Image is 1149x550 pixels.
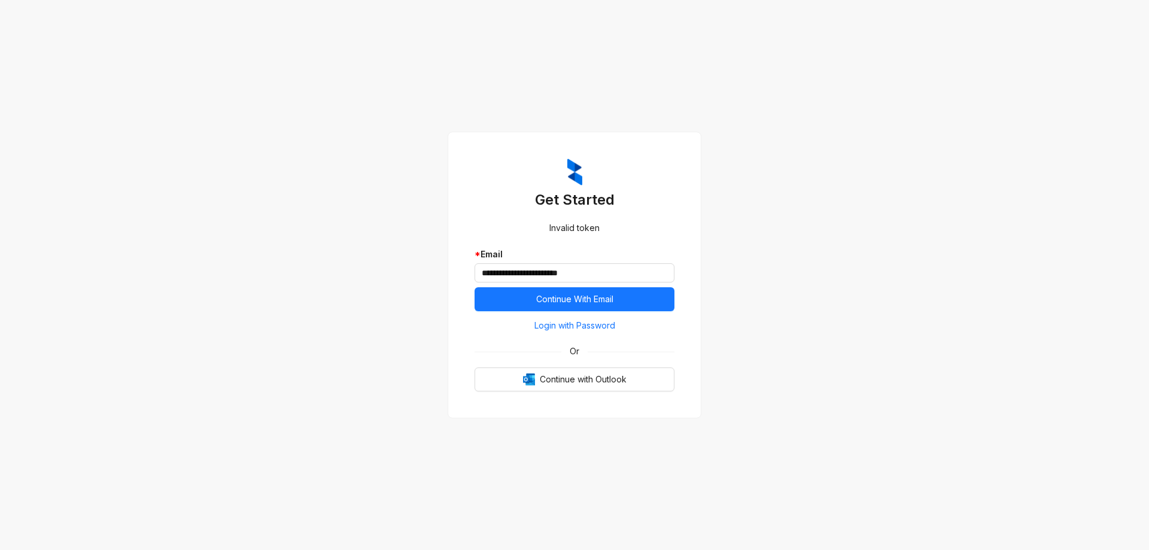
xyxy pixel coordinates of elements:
[523,373,535,385] img: Outlook
[534,319,615,332] span: Login with Password
[561,345,588,358] span: Or
[475,190,674,209] h3: Get Started
[475,221,674,235] div: Invalid token
[540,373,627,386] span: Continue with Outlook
[475,367,674,391] button: OutlookContinue with Outlook
[567,159,582,186] img: ZumaIcon
[475,248,674,261] div: Email
[475,316,674,335] button: Login with Password
[536,293,613,306] span: Continue With Email
[475,287,674,311] button: Continue With Email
